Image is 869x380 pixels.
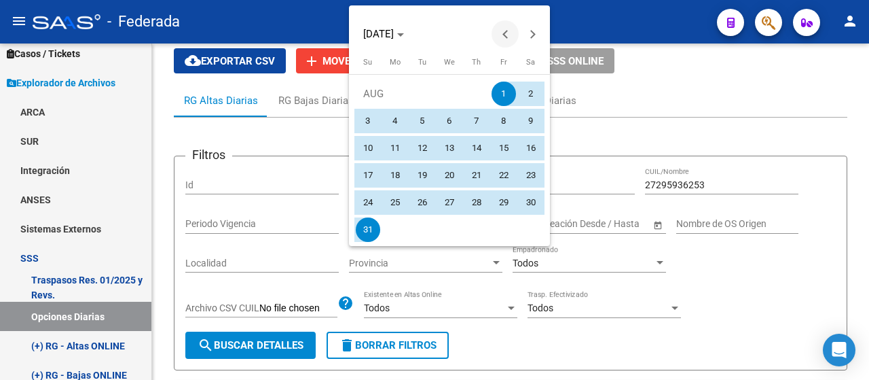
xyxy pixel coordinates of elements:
button: August 17, 2025 [354,162,382,189]
span: 16 [519,136,543,160]
span: 15 [492,136,516,160]
span: 19 [410,163,434,188]
span: 28 [464,190,489,215]
span: 18 [383,163,407,188]
span: 29 [492,190,516,215]
span: 20 [437,163,462,188]
button: August 20, 2025 [436,162,463,189]
button: August 14, 2025 [463,135,490,162]
span: 12 [410,136,434,160]
span: 13 [437,136,462,160]
span: Su [363,58,372,67]
span: 23 [519,163,543,188]
span: 2 [519,82,543,106]
button: August 16, 2025 [517,135,544,162]
button: Previous month [492,20,519,48]
button: August 25, 2025 [382,189,409,216]
span: 31 [356,218,380,242]
span: Th [472,58,481,67]
button: August 29, 2025 [490,189,517,216]
button: August 11, 2025 [382,135,409,162]
span: 8 [492,109,516,133]
span: 14 [464,136,489,160]
span: 4 [383,109,407,133]
span: Fr [500,58,507,67]
button: August 23, 2025 [517,162,544,189]
span: 24 [356,190,380,215]
button: Next month [519,20,546,48]
span: 10 [356,136,380,160]
button: August 15, 2025 [490,135,517,162]
span: 3 [356,109,380,133]
span: 30 [519,190,543,215]
span: 7 [464,109,489,133]
span: We [444,58,455,67]
button: August 28, 2025 [463,189,490,216]
div: Open Intercom Messenger [823,334,855,366]
span: 27 [437,190,462,215]
button: August 21, 2025 [463,162,490,189]
button: August 13, 2025 [436,135,463,162]
button: August 26, 2025 [409,189,436,216]
button: Choose month and year [358,22,409,46]
button: August 2, 2025 [517,80,544,107]
button: August 22, 2025 [490,162,517,189]
button: August 7, 2025 [463,107,490,135]
span: 11 [383,136,407,160]
button: August 1, 2025 [490,80,517,107]
button: August 12, 2025 [409,135,436,162]
button: August 4, 2025 [382,107,409,135]
button: August 31, 2025 [354,216,382,243]
span: 25 [383,190,407,215]
span: 9 [519,109,543,133]
button: August 5, 2025 [409,107,436,135]
span: 22 [492,163,516,188]
span: Tu [418,58,426,67]
span: 6 [437,109,462,133]
span: Mo [390,58,401,67]
button: August 19, 2025 [409,162,436,189]
span: Sa [526,58,535,67]
button: August 3, 2025 [354,107,382,135]
span: 21 [464,163,489,188]
td: AUG [354,80,490,107]
button: August 30, 2025 [517,189,544,216]
button: August 24, 2025 [354,189,382,216]
span: 26 [410,190,434,215]
button: August 18, 2025 [382,162,409,189]
span: 17 [356,163,380,188]
span: [DATE] [363,28,394,40]
span: 5 [410,109,434,133]
button: August 10, 2025 [354,135,382,162]
button: August 27, 2025 [436,189,463,216]
button: August 6, 2025 [436,107,463,135]
button: August 8, 2025 [490,107,517,135]
span: 1 [492,82,516,106]
button: August 9, 2025 [517,107,544,135]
